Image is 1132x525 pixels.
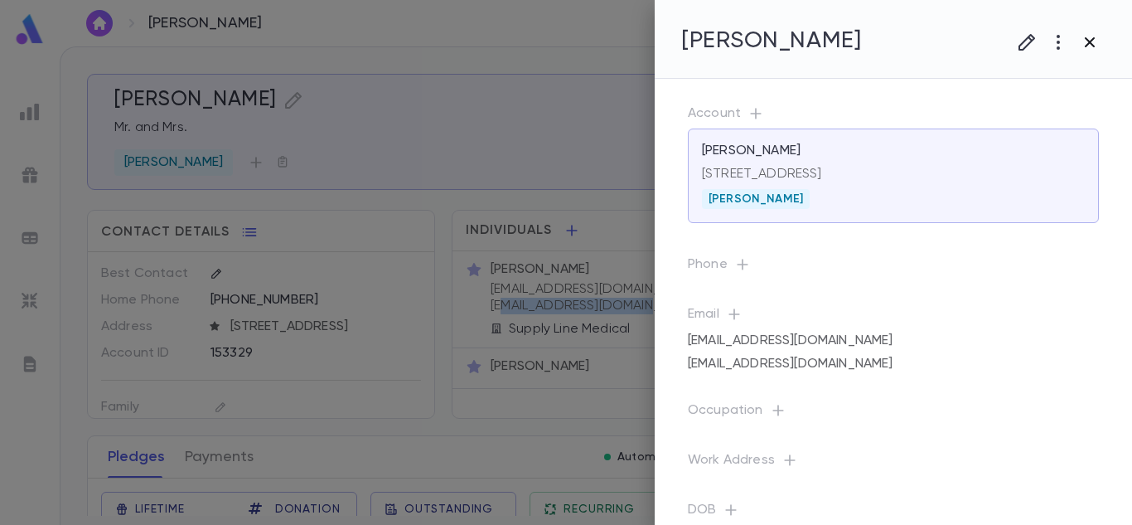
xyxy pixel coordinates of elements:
[702,192,810,206] span: [PERSON_NAME]
[688,502,1099,525] p: DOB
[681,27,861,55] h4: [PERSON_NAME]
[688,326,893,356] div: [EMAIL_ADDRESS][DOMAIN_NAME]
[702,166,1085,182] p: [STREET_ADDRESS]
[688,306,1099,329] p: Email
[688,105,1099,129] p: Account
[688,349,893,379] div: [EMAIL_ADDRESS][DOMAIN_NAME]
[702,143,801,159] p: [PERSON_NAME]
[688,402,1099,425] p: Occupation
[688,256,1099,280] p: Phone
[688,452,1099,475] p: Work Address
